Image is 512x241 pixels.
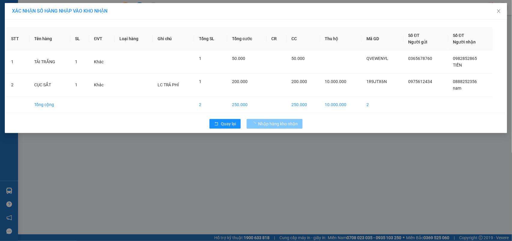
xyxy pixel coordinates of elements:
[75,59,77,64] span: 1
[70,27,89,50] th: SL
[6,50,29,73] td: 1
[408,33,420,38] span: Số ĐT
[267,27,287,50] th: CR
[287,97,320,113] td: 250.000
[6,27,29,50] th: STT
[291,79,307,84] span: 200.000
[29,50,70,73] td: TẢI TRẮNG
[258,120,298,127] span: Nhập hàng kho nhận
[366,79,387,84] span: 1R9JTX6N
[29,97,70,113] td: Tổng cộng
[158,82,179,87] span: LC TRẢ PHÍ
[199,56,201,61] span: 1
[227,97,267,113] td: 250.000
[247,119,303,129] button: Nhập hàng kho nhận
[194,27,227,50] th: Tổng SL
[227,27,267,50] th: Tổng cước
[453,56,477,61] span: 0982852865
[291,56,305,61] span: 50.000
[89,50,115,73] td: Khác
[320,27,362,50] th: Thu hộ
[89,73,115,97] td: Khác
[89,27,115,50] th: ĐVT
[209,119,241,129] button: rollbackQuay lại
[408,56,432,61] span: 0365678760
[453,63,462,67] span: TIẾN
[453,33,465,38] span: Số ĐT
[408,79,432,84] span: 0975612434
[12,8,107,14] span: XÁC NHẬN SỐ HÀNG NHẬP VÀO KHO NHẬN
[453,40,476,44] span: Người nhận
[6,73,29,97] td: 2
[221,120,236,127] span: Quay lại
[490,3,507,20] button: Close
[496,9,501,13] span: close
[214,122,218,126] span: rollback
[366,56,388,61] span: QVEWENYL
[362,97,404,113] td: 2
[232,56,245,61] span: 50.000
[453,86,462,91] span: nam
[453,79,477,84] span: 0888252356
[194,97,227,113] td: 2
[199,79,201,84] span: 1
[325,79,347,84] span: 10.000.000
[287,27,320,50] th: CC
[75,82,77,87] span: 1
[362,27,404,50] th: Mã GD
[320,97,362,113] td: 10.000.000
[408,40,428,44] span: Người gửi
[251,122,258,126] span: loading
[232,79,248,84] span: 200.000
[29,27,70,50] th: Tên hàng
[29,73,70,97] td: CỤC SẮT
[153,27,194,50] th: Ghi chú
[115,27,152,50] th: Loại hàng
